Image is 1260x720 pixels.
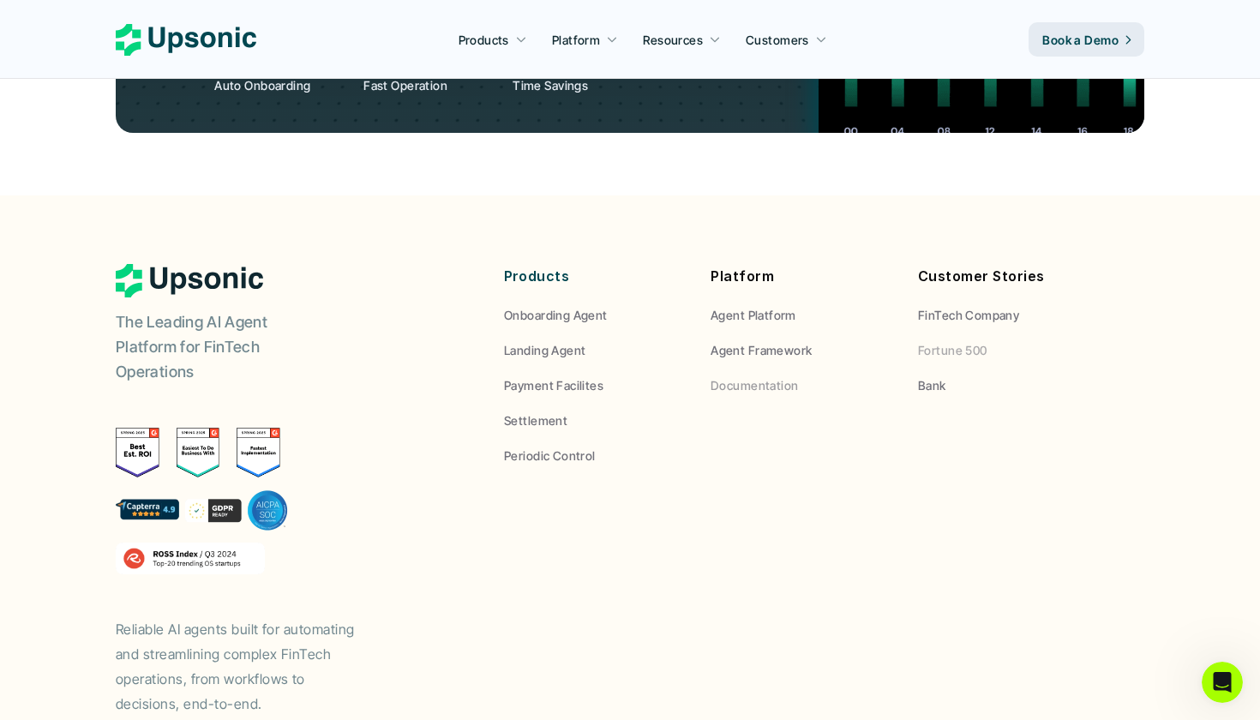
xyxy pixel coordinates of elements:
[214,76,351,94] p: Auto Onboarding
[504,376,603,394] p: Payment Facilites
[711,341,812,359] p: Agent Framework
[363,76,500,94] p: Fast Operation
[711,376,892,394] a: Documentation
[552,31,600,49] p: Platform
[918,376,946,394] p: Bank
[504,306,608,324] p: Onboarding Agent
[504,306,686,324] a: Onboarding Agent
[918,264,1100,289] p: Customer Stories
[918,341,987,359] p: Fortune 500
[504,376,686,394] a: Payment Facilites
[504,447,596,465] p: Periodic Control
[711,264,892,289] p: Platform
[459,31,509,49] p: Products
[504,411,567,429] p: Settlement
[746,31,809,49] p: Customers
[504,341,686,359] a: Landing Agent
[1042,31,1119,49] p: Book a Demo
[711,306,796,324] p: Agent Platform
[918,306,1019,324] p: FinTech Company
[1202,662,1243,703] iframe: Intercom live chat
[116,617,373,716] p: Reliable AI agents built for automating and streamlining complex FinTech operations, from workflo...
[504,341,585,359] p: Landing Agent
[504,447,686,465] a: Periodic Control
[504,264,686,289] p: Products
[513,76,649,94] p: Time Savings
[711,376,798,394] p: Documentation
[116,310,330,384] p: The Leading AI Agent Platform for FinTech Operations
[448,24,537,55] a: Products
[1029,22,1144,57] a: Book a Demo
[643,31,703,49] p: Resources
[504,411,686,429] a: Settlement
